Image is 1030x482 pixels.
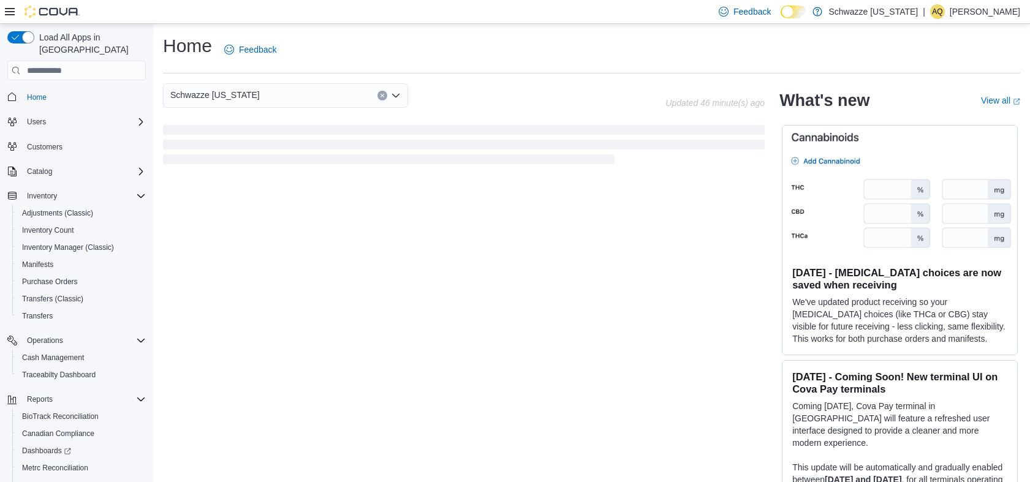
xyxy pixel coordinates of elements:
span: Reports [27,394,53,404]
svg: External link [1013,98,1020,105]
span: Transfers (Classic) [22,294,83,304]
a: Traceabilty Dashboard [17,367,100,382]
span: Purchase Orders [22,277,78,287]
span: Traceabilty Dashboard [22,370,96,380]
span: Metrc Reconciliation [17,461,146,475]
button: Catalog [22,164,57,179]
span: Operations [22,333,146,348]
span: Home [22,89,146,104]
a: Adjustments (Classic) [17,206,98,220]
span: Adjustments (Classic) [17,206,146,220]
button: Adjustments (Classic) [12,205,151,222]
span: Customers [27,142,62,152]
span: Feedback [239,43,276,56]
button: Inventory [22,189,62,203]
a: Transfers (Classic) [17,292,88,306]
a: Purchase Orders [17,274,83,289]
button: Inventory Manager (Classic) [12,239,151,256]
button: Users [2,113,151,130]
button: Clear input [377,91,387,100]
button: Open list of options [391,91,401,100]
button: Inventory Count [12,222,151,239]
button: Manifests [12,256,151,273]
span: Users [22,115,146,129]
button: Traceabilty Dashboard [12,366,151,383]
a: Transfers [17,309,58,323]
span: Adjustments (Classic) [22,208,93,218]
p: We've updated product receiving so your [MEDICAL_DATA] choices (like THCa or CBG) stay visible fo... [792,296,1007,345]
h2: What's new [779,91,869,110]
span: AQ [932,4,942,19]
span: Schwazze [US_STATE] [170,88,260,102]
span: BioTrack Reconciliation [17,409,146,424]
button: Transfers (Classic) [12,290,151,307]
span: Transfers (Classic) [17,292,146,306]
span: Metrc Reconciliation [22,463,88,473]
span: Inventory [27,191,57,201]
span: Inventory Manager (Classic) [17,240,146,255]
span: Load All Apps in [GEOGRAPHIC_DATA] [34,31,146,56]
button: Cash Management [12,349,151,366]
span: Transfers [22,311,53,321]
button: Users [22,115,51,129]
button: Operations [22,333,68,348]
button: Reports [22,392,58,407]
span: Inventory Manager (Classic) [22,243,114,252]
button: Catalog [2,163,151,180]
button: Reports [2,391,151,408]
h3: [DATE] - [MEDICAL_DATA] choices are now saved when receiving [792,266,1007,291]
h1: Home [163,34,212,58]
p: Schwazze [US_STATE] [828,4,918,19]
button: Customers [2,138,151,156]
a: Dashboards [17,443,76,458]
span: Inventory Count [22,225,74,235]
p: [PERSON_NAME] [950,4,1020,19]
a: Inventory Count [17,223,79,238]
button: Purchase Orders [12,273,151,290]
span: Dashboards [22,446,71,456]
a: Home [22,90,51,105]
a: Customers [22,140,67,154]
span: Manifests [17,257,146,272]
span: Catalog [27,167,52,176]
span: Loading [163,127,765,167]
span: Users [27,117,46,127]
button: Transfers [12,307,151,325]
span: Customers [22,139,146,154]
h3: [DATE] - Coming Soon! New terminal UI on Cova Pay terminals [792,371,1007,395]
button: Canadian Compliance [12,425,151,442]
span: Transfers [17,309,146,323]
a: Feedback [219,37,281,62]
span: Inventory [22,189,146,203]
p: | [923,4,925,19]
span: Catalog [22,164,146,179]
button: Operations [2,332,151,349]
span: Purchase Orders [17,274,146,289]
span: Home [27,92,47,102]
button: Home [2,88,151,105]
span: Reports [22,392,146,407]
a: Metrc Reconciliation [17,461,93,475]
div: Anastasia Queen [930,4,945,19]
span: Operations [27,336,63,345]
img: Cova [25,6,80,18]
a: Cash Management [17,350,89,365]
span: Cash Management [17,350,146,365]
a: Dashboards [12,442,151,459]
a: Canadian Compliance [17,426,99,441]
p: Updated 46 minute(s) ago [665,98,765,108]
span: Manifests [22,260,53,269]
span: Traceabilty Dashboard [17,367,146,382]
button: Metrc Reconciliation [12,459,151,476]
span: Dashboards [17,443,146,458]
button: BioTrack Reconciliation [12,408,151,425]
span: BioTrack Reconciliation [22,412,99,421]
button: Inventory [2,187,151,205]
span: Canadian Compliance [22,429,94,439]
p: Coming [DATE], Cova Pay terminal in [GEOGRAPHIC_DATA] will feature a refreshed user interface des... [792,400,1007,449]
a: BioTrack Reconciliation [17,409,104,424]
span: Canadian Compliance [17,426,146,441]
span: Cash Management [22,353,84,363]
span: Feedback [733,6,771,18]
